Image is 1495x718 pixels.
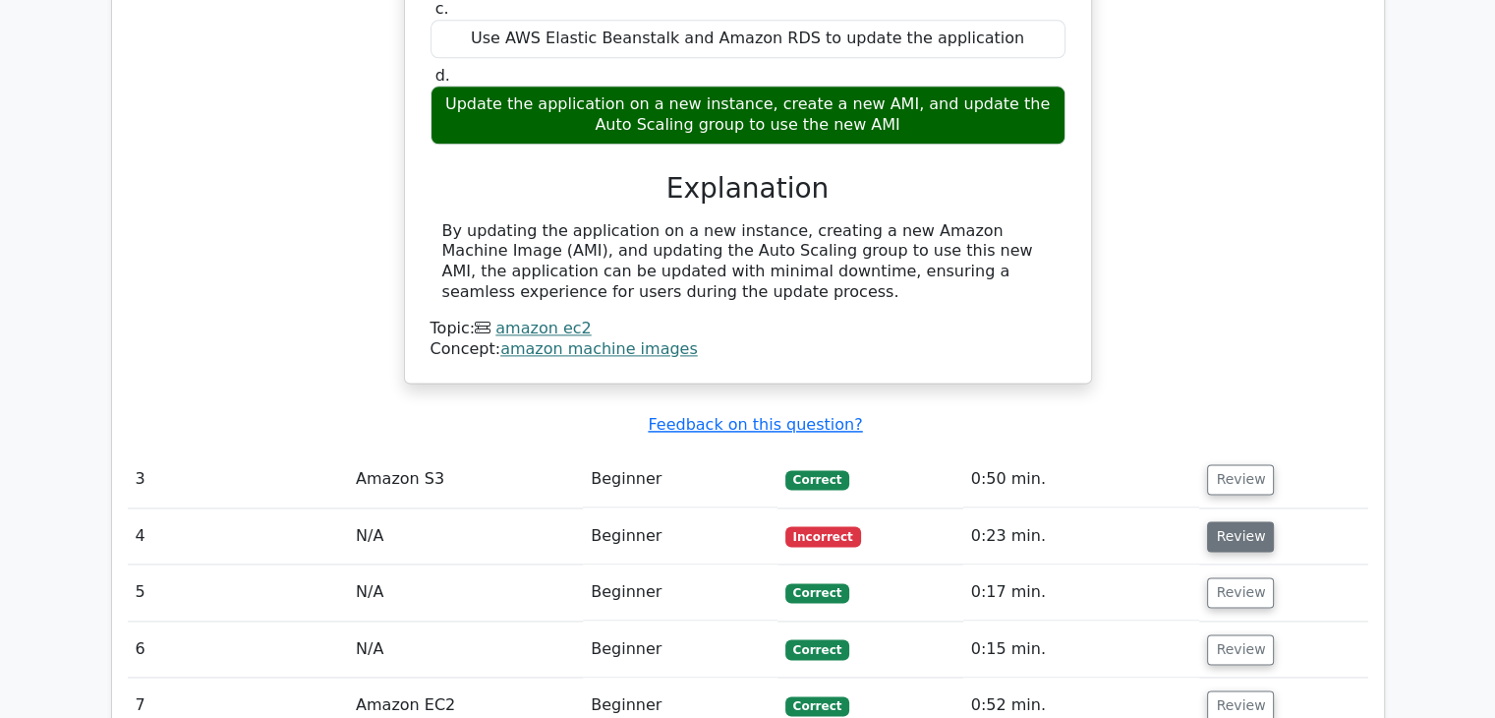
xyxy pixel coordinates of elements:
td: Amazon S3 [348,451,583,508]
button: Review [1207,634,1274,665]
td: N/A [348,622,583,678]
td: 5 [128,565,349,621]
td: 6 [128,622,349,678]
td: N/A [348,509,583,565]
a: amazon ec2 [495,319,591,337]
span: Correct [785,470,849,490]
h3: Explanation [442,172,1054,206]
div: By updating the application on a new instance, creating a new Amazon Machine Image (AMI), and upd... [442,221,1054,303]
span: Incorrect [785,526,861,546]
td: N/A [348,565,583,621]
span: Correct [785,696,849,716]
td: 0:50 min. [963,451,1200,508]
span: d. [435,66,450,85]
td: 0:17 min. [963,565,1200,621]
td: Beginner [583,451,777,508]
span: Correct [785,583,849,603]
td: 0:15 min. [963,622,1200,678]
button: Review [1207,521,1274,552]
div: Concept: [431,339,1065,360]
td: 3 [128,451,349,508]
td: Beginner [583,565,777,621]
td: Beginner [583,622,777,678]
a: amazon machine images [500,339,698,358]
td: 4 [128,509,349,565]
div: Topic: [431,319,1065,339]
button: Review [1207,577,1274,608]
a: Feedback on this question? [648,415,862,434]
div: Update the application on a new instance, create a new AMI, and update the Auto Scaling group to ... [431,86,1065,145]
div: Use AWS Elastic Beanstalk and Amazon RDS to update the application [431,20,1065,58]
td: 0:23 min. [963,509,1200,565]
button: Review [1207,464,1274,495]
td: Beginner [583,509,777,565]
span: Correct [785,639,849,659]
